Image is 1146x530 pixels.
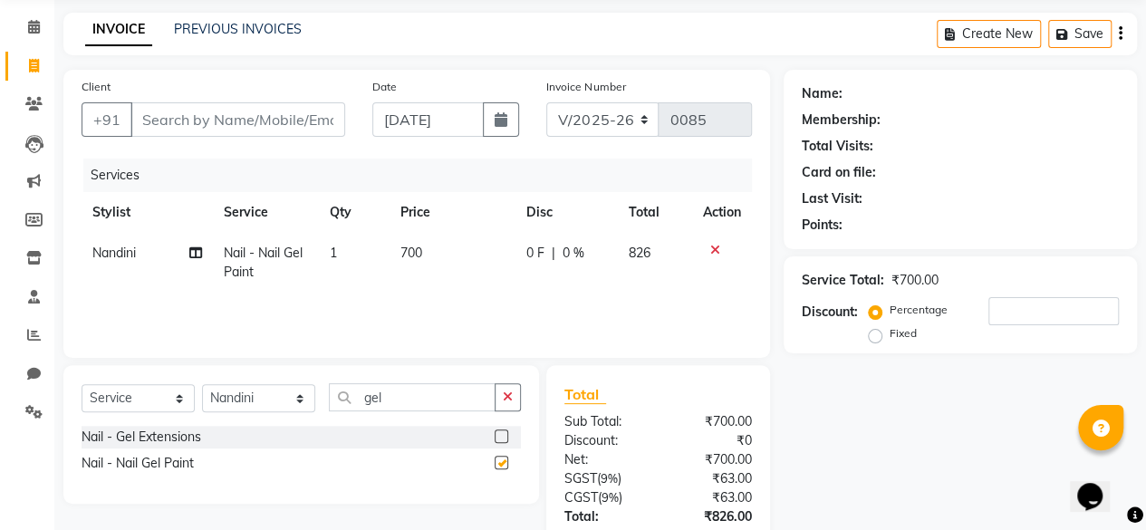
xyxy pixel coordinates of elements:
[629,245,650,261] span: 826
[174,21,302,37] a: PREVIOUS INVOICES
[82,454,194,473] div: Nail - Nail Gel Paint
[658,469,766,488] div: ₹63.00
[83,159,766,192] div: Services
[564,470,597,487] span: SGST
[330,245,337,261] span: 1
[551,412,659,431] div: Sub Total:
[515,192,618,233] th: Disc
[552,244,555,263] span: |
[618,192,692,233] th: Total
[551,488,659,507] div: ( )
[82,79,111,95] label: Client
[802,137,873,156] div: Total Visits:
[1070,458,1128,512] iframe: chat widget
[551,469,659,488] div: ( )
[890,325,917,342] label: Fixed
[802,189,862,208] div: Last Visit:
[319,192,390,233] th: Qty
[92,245,136,261] span: Nandini
[130,102,345,137] input: Search by Name/Mobile/Email/Code
[213,192,319,233] th: Service
[82,192,213,233] th: Stylist
[526,244,544,263] span: 0 F
[658,507,766,526] div: ₹826.00
[400,245,422,261] span: 700
[602,490,619,505] span: 9%
[551,431,659,450] div: Discount:
[82,102,132,137] button: +91
[658,450,766,469] div: ₹700.00
[658,412,766,431] div: ₹700.00
[372,79,397,95] label: Date
[802,303,858,322] div: Discount:
[937,20,1041,48] button: Create New
[390,192,515,233] th: Price
[692,192,752,233] th: Action
[601,471,618,486] span: 9%
[891,271,939,290] div: ₹700.00
[802,84,843,103] div: Name:
[802,216,843,235] div: Points:
[551,507,659,526] div: Total:
[564,385,606,404] span: Total
[890,302,948,318] label: Percentage
[658,488,766,507] div: ₹63.00
[658,431,766,450] div: ₹0
[564,489,598,506] span: CGST
[329,383,496,411] input: Search or Scan
[82,428,201,447] div: Nail - Gel Extensions
[802,111,881,130] div: Membership:
[563,244,584,263] span: 0 %
[802,271,884,290] div: Service Total:
[1048,20,1112,48] button: Save
[546,79,625,95] label: Invoice Number
[551,450,659,469] div: Net:
[85,14,152,46] a: INVOICE
[224,245,303,280] span: Nail - Nail Gel Paint
[802,163,876,182] div: Card on file:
